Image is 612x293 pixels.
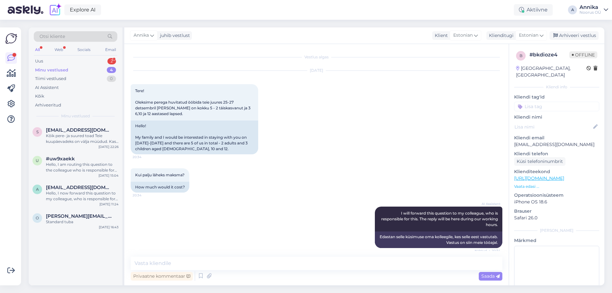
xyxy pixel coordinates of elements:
[36,129,39,134] span: s
[46,133,119,144] div: Kõik pere- ja suured toad Teie kuupäevadeks on välja müüdud. Kas soovite valida teisi kuupäevi?
[46,219,119,225] div: Standard tuba
[46,190,119,202] div: Hello, I now forward this question to my colleague, who is responsible for this. The reply will b...
[514,199,599,205] p: iPhone OS 18.6
[157,32,190,39] div: juhib vestlust
[131,182,189,193] div: How much would it cost?
[375,231,502,248] div: Edastan selle küsimuse oma kolleegile, kes selle eest vastutab. Vastus on siin meie tööajal.
[516,65,586,78] div: [GEOGRAPHIC_DATA], [GEOGRAPHIC_DATA]
[514,94,599,100] p: Kliendi tag'id
[61,113,90,119] span: Minu vestlused
[48,3,62,17] img: explore-ai
[579,10,601,15] div: Noorus OÜ
[98,173,119,178] div: [DATE] 15:04
[514,237,599,244] p: Märkmed
[35,76,66,82] div: Tiimi vestlused
[99,202,119,207] div: [DATE] 11:24
[514,228,599,233] div: [PERSON_NAME]
[5,33,17,45] img: Askly Logo
[477,201,500,206] span: AI Assistent
[131,272,193,281] div: Privaatne kommentaar
[134,32,149,39] span: Annika
[46,185,112,190] span: anetesepp@gmail.com
[34,46,41,54] div: All
[53,46,64,54] div: Web
[107,58,116,64] div: 2
[481,273,500,279] span: Saada
[514,192,599,199] p: Operatsioonisüsteem
[514,141,599,148] p: [EMAIL_ADDRESS][DOMAIN_NAME]
[432,32,448,39] div: Klient
[36,216,39,220] span: O
[568,5,577,14] div: A
[35,102,61,108] div: Arhiveeritud
[107,76,116,82] div: 0
[514,4,553,16] div: Aktiivne
[36,187,39,192] span: a
[550,31,599,40] div: Arhiveeri vestlus
[46,162,119,173] div: Hello, I am routing this question to the colleague who is responsible for this topic. The reply m...
[514,215,599,221] p: Safari 26.0
[514,150,599,157] p: Kliendi telefon
[76,46,92,54] div: Socials
[579,5,601,10] div: Annika
[475,248,500,253] span: Nähtud ✓ 20:34
[514,135,599,141] p: Kliendi email
[40,33,65,40] span: Otsi kliente
[514,184,599,189] p: Vaata edasi ...
[486,32,514,39] div: Klienditugi
[64,4,101,15] a: Explore AI
[35,58,43,64] div: Uus
[135,172,185,177] span: Kui palju läheks maksma?
[35,67,68,73] div: Minu vestlused
[104,46,117,54] div: Email
[514,102,599,111] input: Lisa tag
[46,213,112,219] span: Olga.pavljukovskaja@gmail.com
[453,32,473,39] span: Estonian
[381,211,499,227] span: I will forward this question to my colleague, who is responsible for this. The reply will be here...
[514,168,599,175] p: Klienditeekond
[98,144,119,149] div: [DATE] 22:26
[131,54,502,60] div: Vestlus algas
[131,121,258,154] div: Hello! My family and I would be interested in staying with you on [DATE]-[DATE] and there are 5 o...
[529,51,569,59] div: # bkdioze4
[107,67,116,73] div: 4
[514,157,565,166] div: Küsi telefoninumbrit
[519,32,538,39] span: Estonian
[133,155,157,159] span: 20:34
[514,175,564,181] a: [URL][DOMAIN_NAME]
[35,84,59,91] div: AI Assistent
[514,84,599,90] div: Kliendi info
[514,114,599,121] p: Kliendi nimi
[35,93,44,99] div: Kõik
[520,53,522,58] span: b
[36,158,39,163] span: u
[131,68,502,73] div: [DATE]
[135,88,251,116] span: Tere! Oleksime perega huvitatud ööbida teie juures 25-27 detsembril [PERSON_NAME] on kokku 5 - 2 ...
[579,5,608,15] a: AnnikaNoorus OÜ
[514,123,592,130] input: Lisa nimi
[99,225,119,230] div: [DATE] 16:43
[46,127,112,133] span: sirlepapp@gmail.com
[569,51,597,58] span: Offline
[514,208,599,215] p: Brauser
[133,193,157,198] span: 20:34
[46,156,75,162] span: #uw9xaekk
